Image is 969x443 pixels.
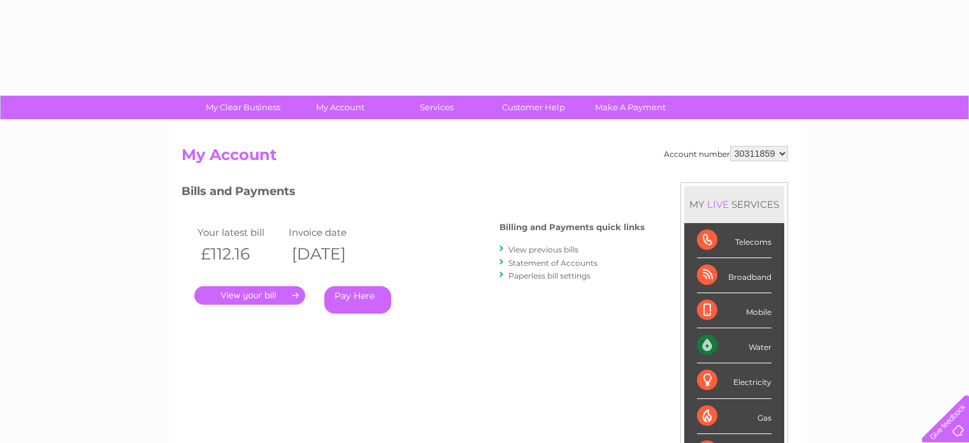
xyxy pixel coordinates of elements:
[190,96,296,119] a: My Clear Business
[697,399,772,434] div: Gas
[287,96,392,119] a: My Account
[697,223,772,258] div: Telecoms
[508,245,578,254] a: View previous bills
[508,271,591,280] a: Paperless bill settings
[481,96,586,119] a: Customer Help
[578,96,683,119] a: Make A Payment
[684,186,784,222] div: MY SERVICES
[705,198,731,210] div: LIVE
[194,241,286,267] th: £112.16
[499,222,645,232] h4: Billing and Payments quick links
[384,96,489,119] a: Services
[194,286,305,305] a: .
[182,146,788,170] h2: My Account
[194,224,286,241] td: Your latest bill
[285,224,377,241] td: Invoice date
[285,241,377,267] th: [DATE]
[697,293,772,328] div: Mobile
[508,258,598,268] a: Statement of Accounts
[664,146,788,161] div: Account number
[697,328,772,363] div: Water
[182,182,645,205] h3: Bills and Payments
[324,286,391,314] a: Pay Here
[697,258,772,293] div: Broadband
[697,363,772,398] div: Electricity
